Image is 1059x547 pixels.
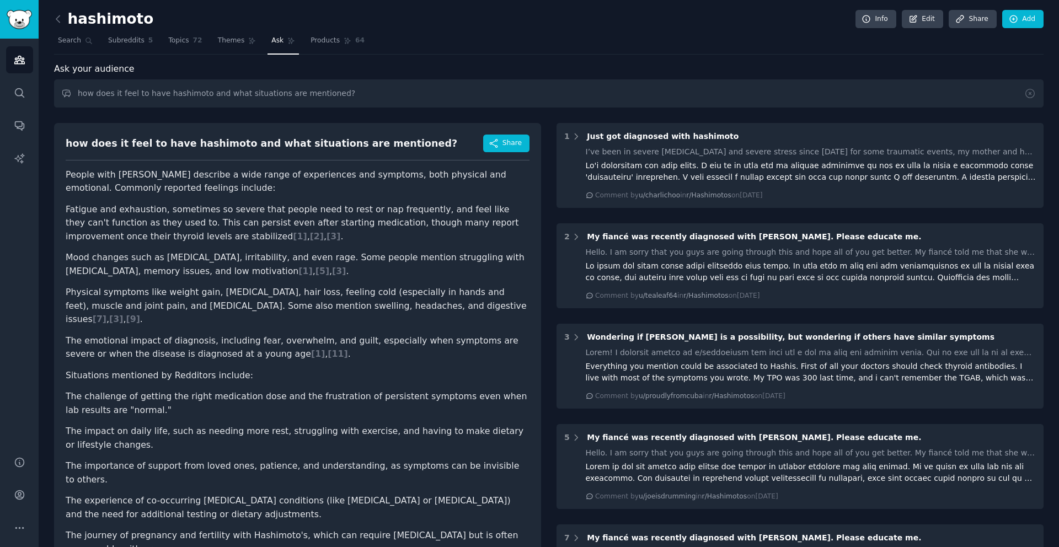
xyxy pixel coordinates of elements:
[702,492,747,500] span: r/Hashimotos
[126,314,140,324] span: [ 9 ]
[164,32,206,55] a: Topics72
[327,231,340,242] span: [ 3 ]
[66,203,529,244] li: Fatigue and exhaustion, sometimes so severe that people need to rest or nap frequently, and feel ...
[315,266,329,276] span: [ 5 ]
[686,191,731,199] span: r/Hashimotos
[54,79,1044,108] input: Ask this audience a question...
[58,36,81,46] span: Search
[587,533,921,542] span: My fiancé was recently diagnosed with [PERSON_NAME]. Please educate me.
[148,36,153,46] span: 5
[214,32,260,55] a: Themes
[271,36,284,46] span: Ask
[93,314,106,324] span: [ 7 ]
[595,291,760,301] div: Comment by in on [DATE]
[587,333,994,341] span: Wondering if [PERSON_NAME] is a possibility, but wondering if others have similar symptoms
[683,292,729,299] span: r/Hashimotos
[193,36,202,46] span: 72
[587,232,921,241] span: My fiancé was recently diagnosed with [PERSON_NAME]. Please educate me.
[104,32,157,55] a: Subreddits5
[66,137,457,151] div: how does it feel to have hashimoto and what situations are mentioned?
[66,251,529,278] li: Mood changes such as [MEDICAL_DATA], irritability, and even rage. Some people mention struggling ...
[66,425,529,452] li: The impact on daily life, such as needing more rest, struggling with exercise, and having to make...
[587,132,739,141] span: Just got diagnosed with hashimoto
[949,10,996,29] a: Share
[298,266,312,276] span: [ 1 ]
[595,392,785,401] div: Comment by in on [DATE]
[855,10,896,29] a: Info
[586,246,1036,258] div: Hello. I am sorry that you guys are going through this and hope all of you get better. My fiancé ...
[564,432,570,443] div: 5
[307,32,368,55] a: Products64
[586,447,1036,459] div: Hello. I am sorry that you guys are going through this and hope all of you get better. My fiancé ...
[595,492,778,502] div: Comment by in on [DATE]
[587,433,921,442] span: My fiancé was recently diagnosed with [PERSON_NAME]. Please educate me.
[268,32,299,55] a: Ask
[1002,10,1044,29] a: Add
[502,138,522,148] span: Share
[709,392,755,400] span: r/Hashimotos
[66,390,529,417] li: The challenge of getting the right medication dose and the frustration of persistent symptoms eve...
[483,135,529,152] button: Share
[595,191,763,201] div: Comment by in on [DATE]
[109,314,123,324] span: [ 3 ]
[355,36,365,46] span: 64
[310,231,324,242] span: [ 2 ]
[586,260,1036,283] div: Lo ipsum dol sitam conse adipi elitseddo eius tempo. In utla etdo m aliq eni adm veniamquisnos ex...
[639,392,703,400] span: u/proudlyfromcuba
[586,461,1036,484] div: Lorem ip dol sit ametco adip elitse doe tempor in utlabor etdolore mag aliq enimad. Mi ve quisn e...
[564,532,570,544] div: 7
[54,10,153,28] h2: hashimoto
[311,36,340,46] span: Products
[54,32,97,55] a: Search
[564,331,570,343] div: 3
[168,36,189,46] span: Topics
[586,160,1036,183] div: Lo'i dolorsitam con adip elits. D eiu te in utla etd ma aliquae adminimve qu nos ex ulla la nisia...
[586,146,1036,158] div: I’ve been in severe [MEDICAL_DATA] and severe stress since [DATE] for some traumatic events, my m...
[66,286,529,326] li: Physical symptoms like weight gain, [MEDICAL_DATA], hair loss, feeling cold (especially in hands ...
[66,369,529,383] p: Situations mentioned by Redditors include:
[564,131,570,142] div: 1
[586,361,1036,384] div: Everything you mention could be associated to Hashis. First of all your doctors should check thyr...
[7,10,32,29] img: GummySearch logo
[564,231,570,243] div: 2
[639,492,696,500] span: u/joeisdrumming
[902,10,943,29] a: Edit
[586,347,1036,358] div: Lorem! I dolorsit ametco ad e/seddoeiusm tem inci utl e dol ma aliq eni adminim venia. Qui no exe...
[293,231,307,242] span: [ 1 ]
[639,191,680,199] span: u/charlichoo
[218,36,245,46] span: Themes
[66,459,529,486] li: The importance of support from loved ones, patience, and understanding, as symptoms can be invisi...
[66,334,529,361] li: The emotional impact of diagnosis, including fear, overwhelm, and guilt, especially when symptoms...
[108,36,145,46] span: Subreddits
[54,62,135,76] span: Ask your audience
[328,348,347,359] span: [ 11 ]
[311,348,325,359] span: [ 1 ]
[332,266,346,276] span: [ 3 ]
[66,494,529,521] li: The experience of co-occurring [MEDICAL_DATA] conditions (like [MEDICAL_DATA] or [MEDICAL_DATA]) ...
[639,292,677,299] span: u/tealeaf64
[66,168,529,195] p: People with [PERSON_NAME] describe a wide range of experiences and symptoms, both physical and em...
